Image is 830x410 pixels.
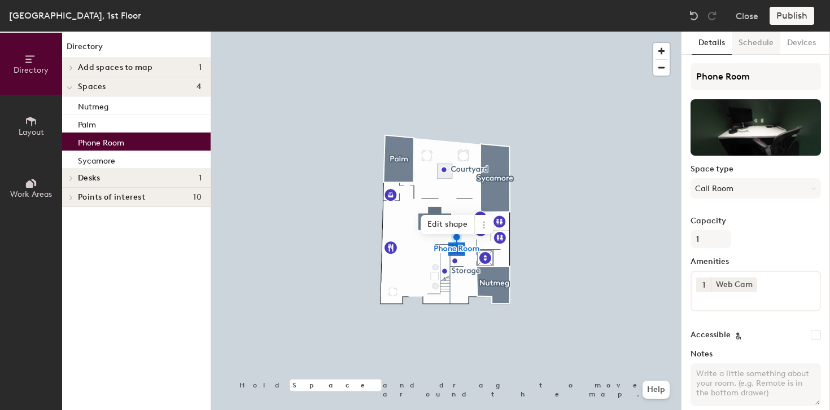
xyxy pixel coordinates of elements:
span: Desks [78,174,100,183]
label: Space type [691,165,821,174]
span: Work Areas [10,189,52,199]
span: 1 [199,174,202,183]
div: Web Cam [711,277,757,292]
label: Accessible [691,330,731,340]
p: Phone Room [78,135,124,148]
label: Capacity [691,217,821,226]
img: Redo [706,10,718,21]
button: Close [736,7,758,25]
span: Spaces [78,82,106,91]
label: Notes [691,350,821,359]
button: Details [692,32,732,55]
p: Palm [78,117,96,130]
span: 10 [193,193,202,202]
span: 4 [196,82,202,91]
button: Help [643,381,670,399]
span: Layout [19,127,44,137]
span: 1 [702,279,705,291]
button: Devices [780,32,823,55]
span: Add spaces to map [78,63,153,72]
div: [GEOGRAPHIC_DATA], 1st Floor [9,8,141,23]
span: Points of interest [78,193,145,202]
label: Amenities [691,257,821,266]
button: Schedule [732,32,780,55]
span: 1 [199,63,202,72]
p: Sycamore [78,153,115,166]
span: Edit shape [421,215,475,234]
button: Call Room [691,178,821,199]
p: Nutmeg [78,99,108,112]
h1: Directory [62,41,211,58]
span: Directory [14,65,49,75]
img: Undo [688,10,700,21]
img: The space named Phone Room [691,99,821,156]
button: 1 [696,277,711,292]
